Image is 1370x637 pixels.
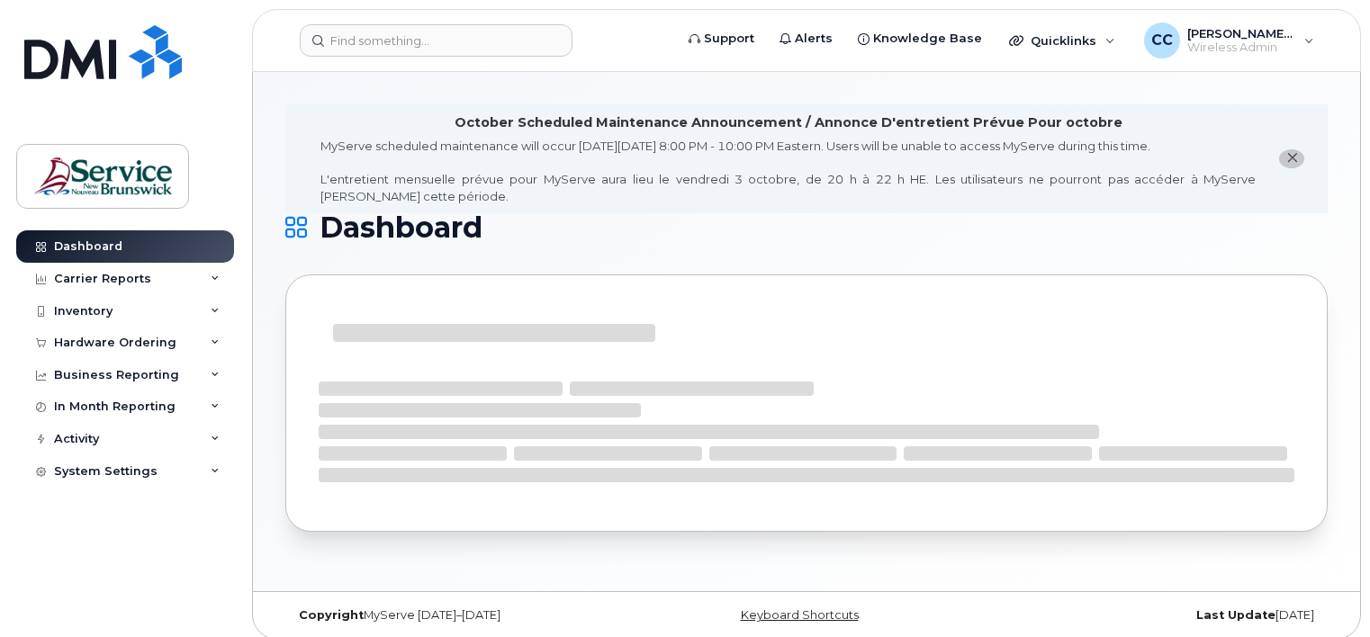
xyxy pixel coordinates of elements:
[741,608,859,622] a: Keyboard Shortcuts
[980,608,1328,623] div: [DATE]
[1279,149,1304,168] button: close notification
[285,608,633,623] div: MyServe [DATE]–[DATE]
[1196,608,1275,622] strong: Last Update
[455,113,1122,132] div: October Scheduled Maintenance Announcement / Annonce D'entretient Prévue Pour octobre
[320,138,1256,204] div: MyServe scheduled maintenance will occur [DATE][DATE] 8:00 PM - 10:00 PM Eastern. Users will be u...
[320,214,482,241] span: Dashboard
[299,608,364,622] strong: Copyright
